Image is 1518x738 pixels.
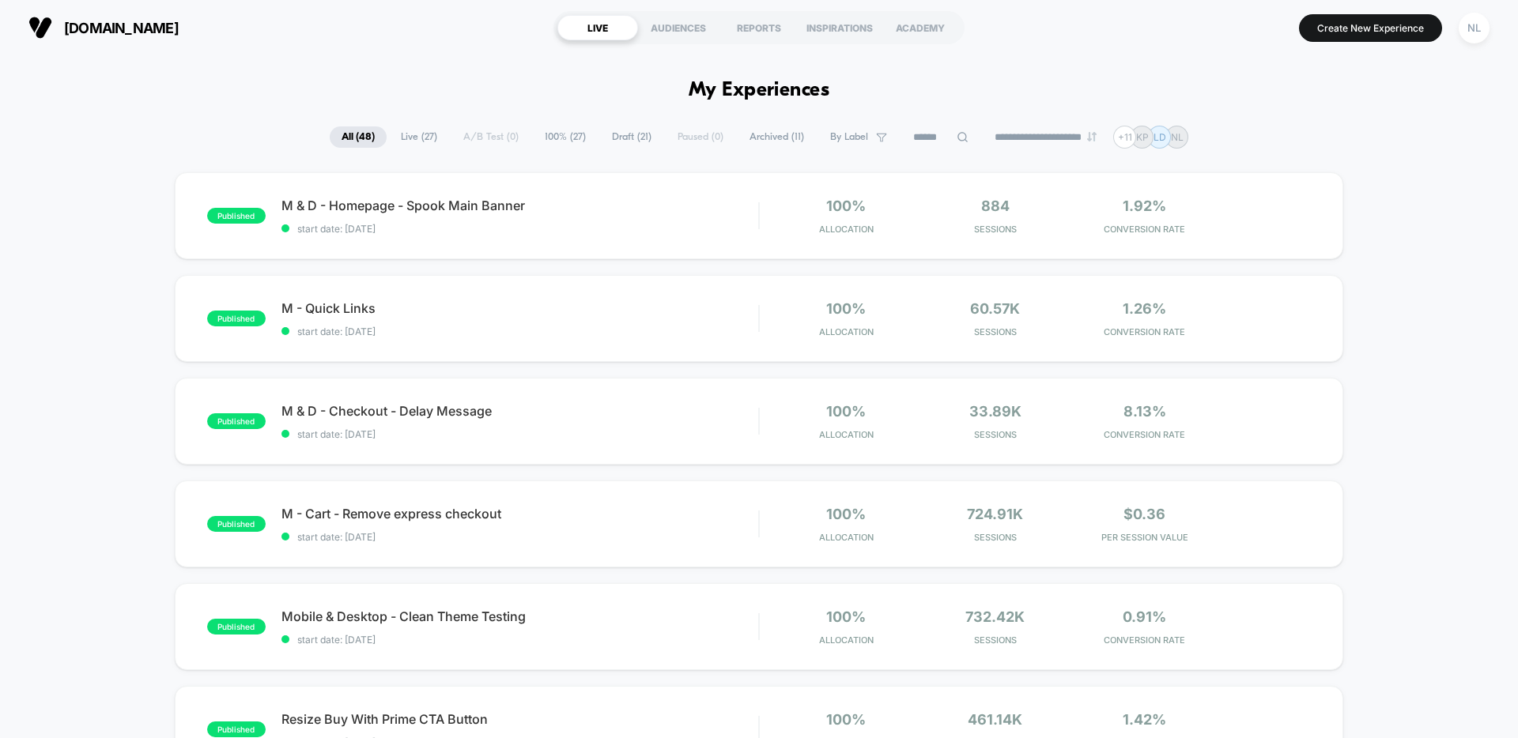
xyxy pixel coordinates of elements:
button: Create New Experience [1299,14,1442,42]
span: 724.91k [967,506,1023,522]
span: 732.42k [965,608,1025,625]
span: Allocation [819,634,874,646]
span: Live ( 27 ) [389,126,449,148]
span: published [207,721,266,737]
span: Mobile & Desktop - Clean Theme Testing [281,608,758,624]
p: LD [1154,131,1166,143]
div: NL [1459,13,1490,43]
span: Sessions [925,429,1067,440]
span: 0.91% [1123,608,1166,625]
span: Allocation [819,224,874,235]
span: 8.13% [1123,403,1166,420]
span: 100% [826,198,866,214]
span: M - Cart - Remove express checkout [281,506,758,521]
button: NL [1454,12,1494,44]
span: Draft ( 21 ) [600,126,663,148]
span: CONVERSION RATE [1074,326,1215,337]
div: REPORTS [719,15,799,40]
span: CONVERSION RATE [1074,429,1215,440]
span: Sessions [925,532,1067,543]
span: start date: [DATE] [281,223,758,235]
span: 884 [981,198,1010,214]
span: PER SESSION VALUE [1074,532,1215,543]
span: CONVERSION RATE [1074,634,1215,646]
span: start date: [DATE] [281,634,758,646]
img: end [1087,132,1097,141]
span: 1.92% [1123,198,1166,214]
span: CONVERSION RATE [1074,224,1215,235]
h1: My Experiences [689,79,830,102]
span: 33.89k [969,403,1021,420]
span: 461.14k [968,711,1022,728]
span: 100% [826,506,866,522]
span: 100% [826,608,866,625]
div: LIVE [557,15,638,40]
div: ACADEMY [880,15,961,40]
span: M - Quick Links [281,300,758,316]
span: Allocation [819,326,874,337]
span: Sessions [925,224,1067,235]
p: NL [1171,131,1184,143]
img: Visually logo [28,16,52,40]
p: KP [1136,131,1149,143]
span: [DOMAIN_NAME] [64,20,179,36]
span: 100% ( 27 ) [533,126,598,148]
span: 1.42% [1123,711,1166,728]
span: Allocation [819,532,874,543]
span: 100% [826,711,866,728]
span: 60.57k [970,300,1020,317]
span: $0.36 [1123,506,1165,522]
span: 100% [826,300,866,317]
span: Resize Buy With Prime CTA Button [281,711,758,727]
span: Allocation [819,429,874,440]
span: M & D - Checkout - Delay Message [281,403,758,419]
span: Sessions [925,326,1067,337]
span: published [207,619,266,634]
span: start date: [DATE] [281,531,758,543]
div: + 11 [1113,126,1136,149]
span: published [207,413,266,429]
span: Sessions [925,634,1067,646]
span: M & D - Homepage - Spook Main Banner [281,198,758,213]
button: [DOMAIN_NAME] [24,15,183,40]
span: By Label [830,131,868,143]
span: Archived ( 11 ) [738,126,816,148]
span: All ( 48 ) [330,126,387,148]
span: published [207,208,266,224]
span: 1.26% [1123,300,1166,317]
span: 100% [826,403,866,420]
span: published [207,516,266,532]
span: start date: [DATE] [281,428,758,440]
div: AUDIENCES [638,15,719,40]
span: start date: [DATE] [281,326,758,337]
span: published [207,311,266,326]
div: INSPIRATIONS [799,15,880,40]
